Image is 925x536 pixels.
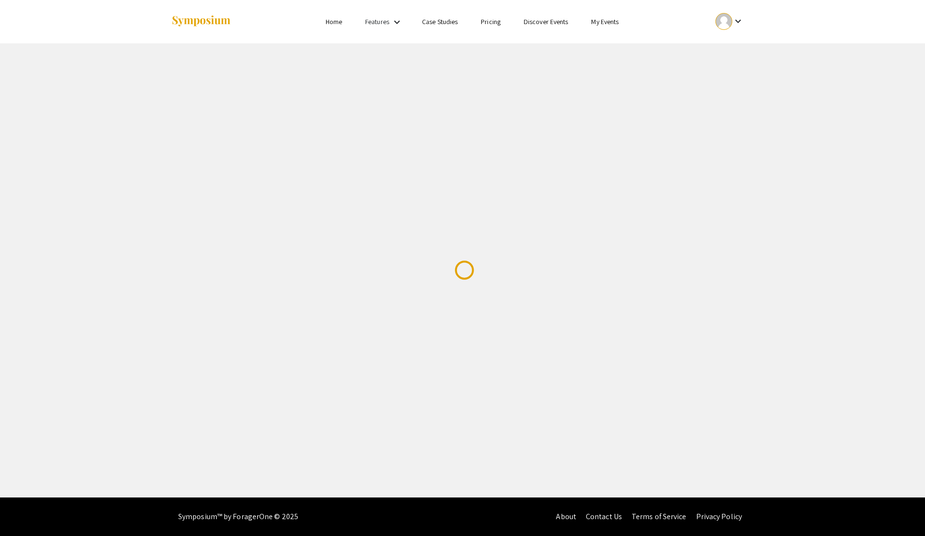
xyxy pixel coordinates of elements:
[591,17,619,26] a: My Events
[632,511,687,522] a: Terms of Service
[524,17,568,26] a: Discover Events
[171,15,231,28] img: Symposium by ForagerOne
[391,16,403,28] mat-icon: Expand Features list
[732,15,744,27] mat-icon: Expand account dropdown
[365,17,389,26] a: Features
[326,17,342,26] a: Home
[705,11,754,32] button: Expand account dropdown
[556,511,576,522] a: About
[178,497,298,536] div: Symposium™ by ForagerOne © 2025
[422,17,458,26] a: Case Studies
[696,511,742,522] a: Privacy Policy
[586,511,622,522] a: Contact Us
[481,17,501,26] a: Pricing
